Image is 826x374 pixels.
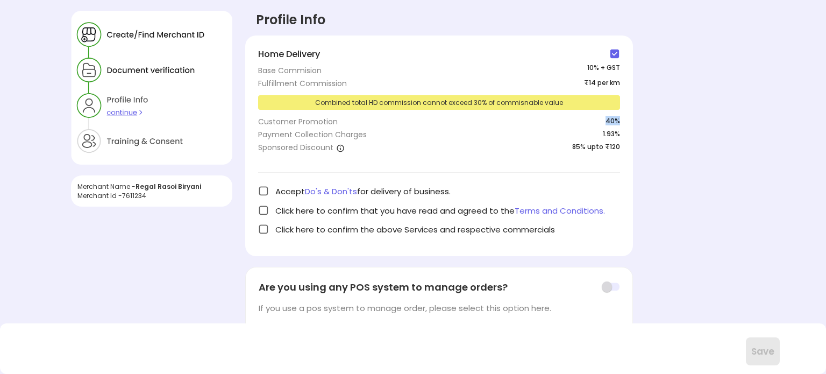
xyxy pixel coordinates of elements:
span: Accept for delivery of business. [275,186,451,197]
div: Merchant Name - [77,182,226,191]
img: a1isth1TvIaw5-r4PTQNnx6qH7hW1RKYA7fi6THaHSkdiamaZazZcPW6JbVsfR8_gv9BzWgcW1PiHueWjVd6jXxw-cSlbelae... [336,144,345,152]
span: Terms and Conditions. [515,205,605,216]
div: Base Commision [258,65,322,76]
span: ₹14 per km [584,78,620,89]
span: Click here to confirm the above Services and respective commercials [275,224,555,235]
div: Sponsored Discount [258,142,345,153]
span: 85% upto ₹120 [572,142,620,155]
img: F5v65113e-42FXtpxsBMtONnwPG1_EaX-3wHePbWFkH8JRD8Sk0-DMAp0gQ6XK2l_kZvoHW-KXPRMcbAFtHSN823wLCE1trtG... [71,11,232,165]
div: Profile Info [256,11,325,29]
img: toggle [601,281,619,293]
span: 1.93% [603,129,620,142]
img: check [258,205,269,216]
img: check [609,48,620,59]
span: Do's & Don'ts [305,186,357,197]
span: Click here to confirm that you have read and agreed to the [275,205,605,216]
div: If you use a pos system to manage order, please select this option here. [259,302,619,314]
button: Save [746,337,780,365]
div: Fulfillment Commission [258,78,347,89]
div: Combined total HD commission cannot exceed 30% of commisnable value [258,95,620,110]
img: check [258,186,269,196]
div: Payment Collection Charges [258,129,367,140]
div: Customer Promotion [258,116,338,127]
span: Home Delivery [258,48,320,61]
span: Are you using any POS system to manage orders? [259,280,508,294]
span: 10 % + GST [587,63,620,76]
span: 40 % [606,116,620,127]
span: Regal Rasoi Biryani [136,182,201,191]
div: Merchant Id - 7611234 [77,191,226,200]
img: check [258,224,269,235]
